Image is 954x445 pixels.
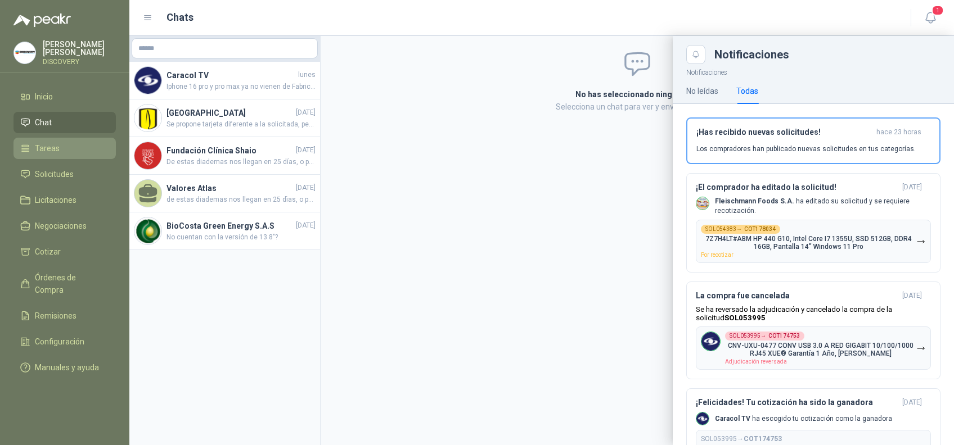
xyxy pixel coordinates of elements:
[876,128,921,137] span: hace 23 horas
[13,331,116,352] a: Configuración
[701,225,780,234] div: SOL054383 →
[35,116,52,129] span: Chat
[35,271,105,296] span: Órdenes de Compra
[725,342,916,357] p: CNV-UXU-0477 CONV USB 3.0 A RED GIGABIT 10/100/1000 RJ45 XUE® Garantía 1 Año, [PERSON_NAME]
[35,310,76,322] span: Remisiones
[35,246,61,258] span: Cotizar
[768,333,800,339] b: COT174753
[696,220,931,263] button: SOL054383→COT1780347Z7H4LT#ABM HP 440 G10, Intel Core I7 1355U, SSD 512GB, DDR4 16GB, Pantalla 14...
[736,85,758,97] div: Todas
[696,128,872,137] h3: ¡Has recibido nuevas solicitudes!
[13,13,71,27] img: Logo peakr
[13,138,116,159] a: Tareas
[902,398,922,407] span: [DATE]
[701,235,916,251] p: 7Z7H4LT#ABM HP 440 G10, Intel Core I7 1355U, SSD 512GB, DDR4 16GB, Pantalla 14" Windows 11 Pro
[13,305,116,326] a: Remisiones
[715,197,794,205] b: Fleischmann Foods S.A.
[696,144,916,154] p: Los compradores han publicado nuevas solicitudes en tus categorías.
[931,5,944,16] span: 1
[13,357,116,378] a: Manuales y ayuda
[744,226,776,232] b: COT178034
[13,112,116,133] a: Chat
[701,435,782,443] p: SOL053995 →
[714,49,940,60] div: Notificaciones
[725,358,787,365] span: Adjudicación reversada
[686,117,940,164] button: ¡Has recibido nuevas solicitudes!hace 23 horas Los compradores han publicado nuevas solicitudes e...
[166,10,193,25] h1: Chats
[696,305,931,322] p: Se ha reversado la adjudicación y cancelado la compra de la solicitud
[13,86,116,107] a: Inicio
[14,42,35,63] img: Company Logo
[686,85,718,97] div: No leídas
[35,168,74,180] span: Solicitudes
[13,215,116,237] a: Negociaciones
[43,58,116,65] p: DISCOVERY
[35,90,53,103] span: Inicio
[696,412,709,425] img: Company Logo
[35,194,76,206] span: Licitaciones
[35,220,87,232] span: Negociaciones
[13,189,116,211] a: Licitaciones
[13,164,116,185] a: Solicitudes
[13,241,116,262] a: Cotizar
[744,435,782,443] b: COT174753
[686,173,940,273] button: ¡El comprador ha editado la solicitud![DATE] Company LogoFleischmann Foods S.A. ha editado su sol...
[902,291,922,301] span: [DATE]
[35,335,84,348] span: Configuración
[686,45,705,64] button: Close
[686,281,940,379] button: La compra fue cancelada[DATE] Se ha reversado la adjudicación y cancelado la compra de la solicit...
[724,314,766,322] b: SOL053995
[696,197,709,210] img: Company Logo
[715,197,931,216] p: ha editado su solicitud y se requiere recotización.
[43,40,116,56] p: [PERSON_NAME] [PERSON_NAME]
[696,291,898,301] h3: La compra fue cancelada
[701,332,720,351] img: Company Logo
[696,326,931,370] button: Company LogoSOL053995→COT174753CNV-UXU-0477 CONV USB 3.0 A RED GIGABIT 10/100/1000 RJ45 XUE® Gara...
[35,361,99,374] span: Manuales y ayuda
[696,398,898,407] h3: ¡Felicidades! Tu cotización ha sido la ganadora
[920,8,940,28] button: 1
[673,64,954,78] p: Notificaciones
[725,332,804,340] div: SOL053995 →
[35,142,60,155] span: Tareas
[701,252,733,258] span: Por recotizar
[715,415,750,423] b: Caracol TV
[13,267,116,301] a: Órdenes de Compra
[696,183,898,192] h3: ¡El comprador ha editado la solicitud!
[715,414,892,424] p: ha escogido tu cotización como la ganadora
[902,183,922,192] span: [DATE]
